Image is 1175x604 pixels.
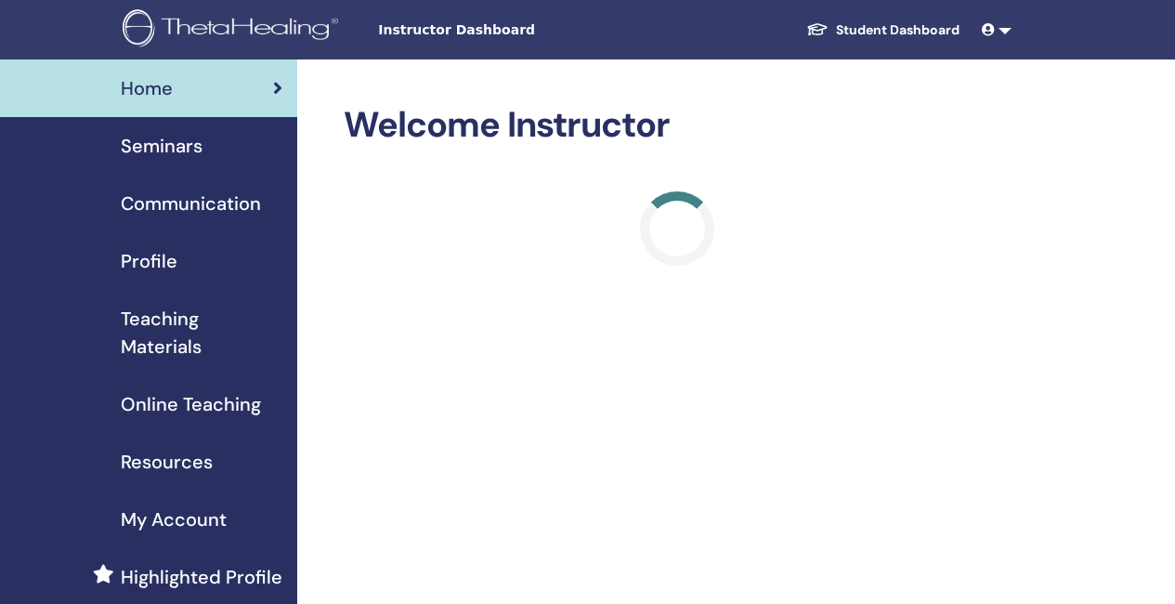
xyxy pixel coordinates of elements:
span: Highlighted Profile [121,563,282,591]
img: graduation-cap-white.svg [806,21,829,37]
span: Instructor Dashboard [378,20,657,40]
h2: Welcome Instructor [344,104,1012,147]
a: Student Dashboard [791,13,974,47]
span: Profile [121,247,177,275]
span: Communication [121,190,261,217]
span: Resources [121,448,213,476]
img: logo.png [123,9,345,51]
span: Seminars [121,132,202,160]
span: Online Teaching [121,390,261,418]
span: My Account [121,506,227,533]
span: Home [121,74,173,102]
span: Teaching Materials [121,305,282,361]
